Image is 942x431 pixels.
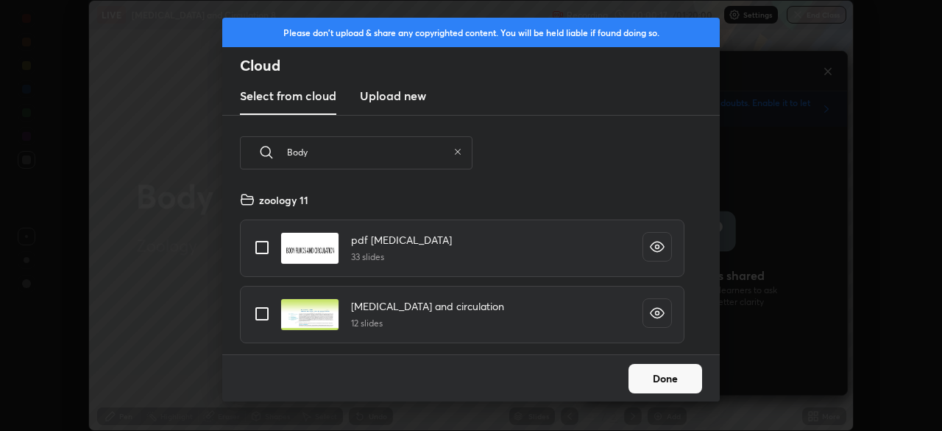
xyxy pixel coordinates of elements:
[287,121,447,183] input: Search
[360,87,426,105] h3: Upload new
[222,18,720,47] div: Please don't upload & share any copyrighted content. You will be held liable if found doing so.
[280,298,339,331] img: 1690373660SO1FD0.pdf
[351,298,504,314] h4: [MEDICAL_DATA] and circulation
[280,232,339,264] img: 1679951594J61LDB.pdf
[259,192,308,208] h4: zoology 11
[628,364,702,393] button: Done
[240,87,336,105] h3: Select from cloud
[240,56,720,75] h2: Cloud
[351,232,452,248] h4: pdf [MEDICAL_DATA]
[222,186,702,354] div: grid
[351,250,452,264] h5: 33 slides
[351,317,504,330] h5: 12 slides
